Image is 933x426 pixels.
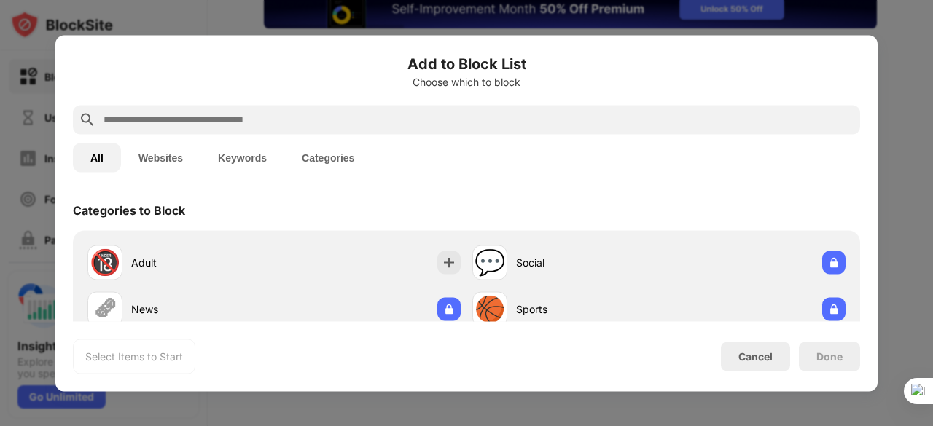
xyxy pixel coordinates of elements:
div: 🗞 [93,294,117,324]
div: 💬 [475,248,505,277]
div: Choose which to block [73,76,860,87]
button: Websites [121,143,200,172]
button: Categories [284,143,372,172]
h6: Add to Block List [73,52,860,74]
img: search.svg [79,111,96,128]
div: 🏀 [475,294,505,324]
div: Adult [131,255,274,270]
button: Keywords [200,143,284,172]
div: Done [816,350,843,362]
div: Select Items to Start [85,349,183,363]
div: 🔞 [90,248,120,277]
div: Cancel [738,350,773,363]
div: Social [516,255,659,270]
div: News [131,301,274,317]
div: Sports [516,301,659,317]
button: All [73,143,121,172]
div: Categories to Block [73,202,185,217]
